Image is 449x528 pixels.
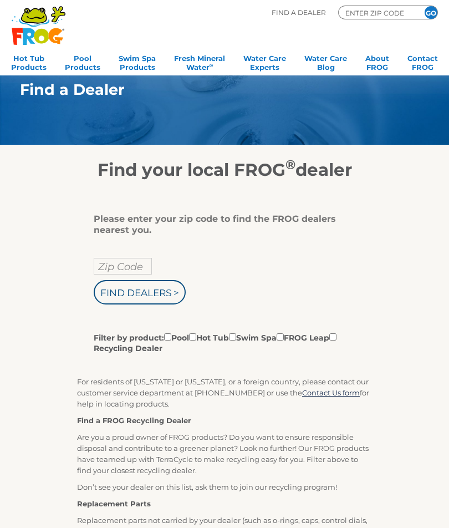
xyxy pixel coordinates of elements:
a: ContactFROG [407,50,438,73]
a: AboutFROG [365,50,389,73]
input: Find Dealers > [94,280,186,304]
p: Find A Dealer [272,6,326,19]
input: Filter by product:PoolHot TubSwim SpaFROG LeapRecycling Dealer [229,333,236,341]
sup: ∞ [210,62,213,68]
input: Filter by product:PoolHot TubSwim SpaFROG LeapRecycling Dealer [164,333,171,341]
a: Fresh MineralWater∞ [174,50,225,73]
h1: Find a Dealer [20,81,401,98]
p: Are you a proud owner of FROG products? Do you want to ensure responsible disposal and contribute... [77,431,372,476]
a: Water CareBlog [304,50,347,73]
input: Filter by product:PoolHot TubSwim SpaFROG LeapRecycling Dealer [189,333,196,341]
p: For residents of [US_STATE] or [US_STATE], or a foreign country, please contact our customer serv... [77,376,372,409]
input: Filter by product:PoolHot TubSwim SpaFROG LeapRecycling Dealer [329,333,336,341]
a: PoolProducts [65,50,100,73]
strong: Replacement Parts [77,499,151,508]
input: Filter by product:PoolHot TubSwim SpaFROG LeapRecycling Dealer [277,333,284,341]
label: Filter by product: Pool Hot Tub Swim Spa FROG Leap Recycling Dealer [94,331,347,354]
sup: ® [285,156,295,172]
a: Hot TubProducts [11,50,47,73]
h2: Find your local FROG dealer [3,159,446,180]
div: Please enter your zip code to find the FROG dealers nearest you. [94,214,347,236]
input: GO [425,6,437,19]
strong: Find a FROG Recycling Dealer [77,416,191,425]
a: Contact Us form [302,388,360,397]
a: Water CareExperts [243,50,286,73]
p: Don’t see your dealer on this list, ask them to join our recycling program! [77,481,372,493]
input: Zip Code Form [344,8,411,18]
a: Swim SpaProducts [119,50,156,73]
